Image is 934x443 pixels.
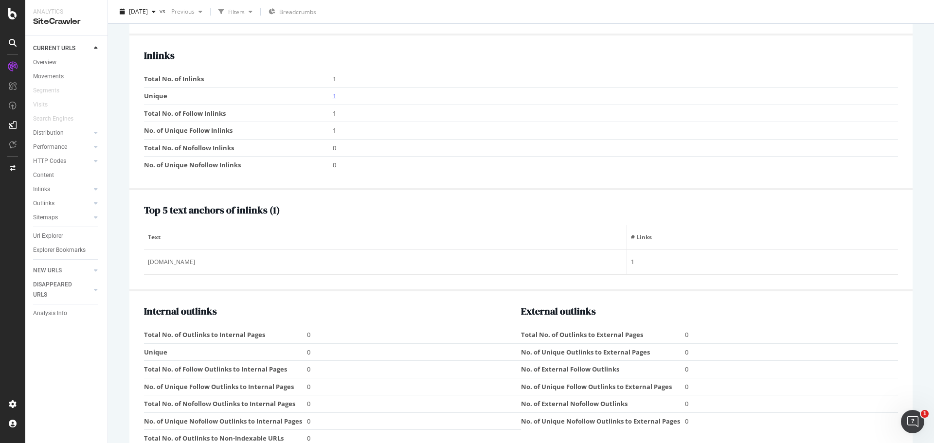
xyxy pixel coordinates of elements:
[33,57,56,68] div: Overview
[148,233,620,242] span: Text
[167,4,206,19] button: Previous
[901,410,924,433] iframe: Intercom live chat
[33,114,83,124] a: Search Engines
[307,343,521,361] td: 0
[144,157,333,174] td: No. of Unique Nofollow Inlinks
[33,86,59,96] div: Segments
[685,412,898,429] td: 0
[33,308,67,319] div: Analysis Info
[685,378,898,395] td: 0
[33,156,91,166] a: HTTP Codes
[33,280,91,300] a: DISAPPEARED URLS
[33,8,100,16] div: Analytics
[33,156,66,166] div: HTTP Codes
[33,245,86,255] div: Explorer Bookmarks
[144,205,898,215] h2: Top 5 text anchors of inlinks ( 1 )
[33,43,75,53] div: CURRENT URLS
[33,213,58,223] div: Sitemaps
[33,114,73,124] div: Search Engines
[33,231,101,241] a: Url Explorer
[33,280,82,300] div: DISAPPEARED URLS
[148,258,623,266] div: [DOMAIN_NAME]
[33,57,101,68] a: Overview
[33,100,57,110] a: Visits
[215,4,256,19] button: Filters
[144,395,307,413] td: Total No. of Nofollow Outlinks to Internal Pages
[33,142,67,152] div: Performance
[307,395,521,413] td: 0
[33,198,54,209] div: Outlinks
[279,8,316,16] span: Breadcrumbs
[307,361,521,378] td: 0
[167,7,195,16] span: Previous
[921,410,929,418] span: 1
[521,343,685,361] td: No. of Unique Outlinks to External Pages
[685,361,898,378] td: 0
[685,343,898,361] td: 0
[33,71,64,82] div: Movements
[631,258,894,266] div: 1
[33,266,91,276] a: NEW URLS
[144,122,333,140] td: No. of Unique Follow Inlinks
[33,43,91,53] a: CURRENT URLS
[631,233,892,242] span: # Links
[33,184,50,195] div: Inlinks
[33,142,91,152] a: Performance
[521,412,685,429] td: No. of Unique Nofollow Outlinks to External Pages
[144,378,307,395] td: No. of Unique Follow Outlinks to Internal Pages
[144,50,898,61] h2: Inlinks
[160,6,167,15] span: vs
[144,326,307,343] td: Total No. of Outlinks to Internal Pages
[33,128,64,138] div: Distribution
[33,86,69,96] a: Segments
[521,306,898,317] h2: External outlinks
[33,213,91,223] a: Sitemaps
[521,378,685,395] td: No. of Unique Follow Outlinks to External Pages
[307,412,521,430] td: 0
[33,71,101,82] a: Movements
[333,157,898,174] td: 0
[33,266,62,276] div: NEW URLS
[144,412,307,430] td: No. of Unique Nofollow Outlinks to Internal Pages
[33,16,100,27] div: SiteCrawler
[33,245,101,255] a: Explorer Bookmarks
[144,88,333,105] td: Unique
[33,308,101,319] a: Analysis Info
[521,395,685,413] td: No. of External Nofollow Outlinks
[333,122,898,140] td: 1
[307,378,521,395] td: 0
[144,306,521,317] h2: Internal outlinks
[521,361,685,378] td: No. of External Follow Outlinks
[33,198,91,209] a: Outlinks
[33,184,91,195] a: Inlinks
[333,71,898,88] td: 1
[144,361,307,378] td: Total No. of Follow Outlinks to Internal Pages
[33,128,91,138] a: Distribution
[333,105,898,122] td: 1
[144,71,333,88] td: Total No. of Inlinks
[33,170,54,180] div: Content
[307,326,521,343] td: 0
[685,326,898,343] td: 0
[129,7,148,16] span: 2025 Oct. 1st
[333,139,898,157] td: 0
[116,4,160,19] button: [DATE]
[521,326,685,343] td: Total No. of Outlinks to External Pages
[33,100,48,110] div: Visits
[228,7,245,16] div: Filters
[144,105,333,122] td: Total No. of Follow Inlinks
[685,395,898,413] td: 0
[144,139,333,157] td: Total No. of Nofollow Inlinks
[265,4,320,19] button: Breadcrumbs
[333,91,336,100] a: 1
[33,170,101,180] a: Content
[33,231,63,241] div: Url Explorer
[144,343,307,361] td: Unique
